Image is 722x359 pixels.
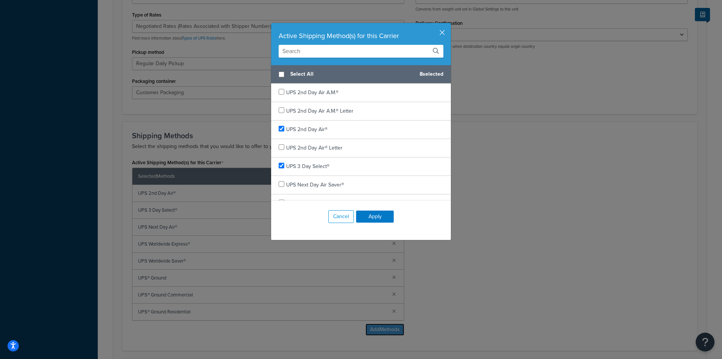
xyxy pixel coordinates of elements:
[328,210,354,223] button: Cancel
[356,211,394,223] button: Apply
[286,144,343,152] span: UPS 2nd Day Air® Letter
[290,69,414,79] span: Select All
[279,31,443,41] div: Active Shipping Method(s) for this Carrier
[286,199,359,207] span: UPS Next Day Air Saver® Letter
[286,89,338,96] span: UPS 2nd Day Air A.M.®
[271,65,451,84] div: 8 selected
[286,107,353,115] span: UPS 2nd Day Air A.M.® Letter
[286,181,344,189] span: UPS Next Day Air Saver®
[279,45,443,58] input: Search
[286,125,328,133] span: UPS 2nd Day Air®
[286,162,329,170] span: UPS 3 Day Select®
